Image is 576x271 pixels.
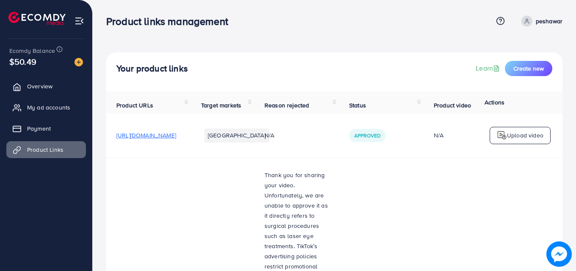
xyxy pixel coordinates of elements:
[507,130,543,140] p: Upload video
[6,120,86,137] a: Payment
[6,78,86,95] a: Overview
[8,12,66,25] img: logo
[497,130,507,140] img: logo
[505,61,552,76] button: Create new
[204,129,269,142] li: [GEOGRAPHIC_DATA]
[116,63,188,74] h4: Your product links
[116,131,176,140] span: [URL][DOMAIN_NAME]
[116,101,153,109] span: Product URLs
[27,124,51,133] span: Payment
[27,82,52,90] span: Overview
[349,101,366,109] span: Status
[513,64,544,73] span: Create new
[74,58,83,66] img: image
[6,99,86,116] a: My ad accounts
[354,132,380,139] span: Approved
[434,131,493,140] div: N/A
[201,101,241,109] span: Target markets
[265,131,274,140] span: N/A
[6,141,86,158] a: Product Links
[74,16,84,26] img: menu
[485,98,504,107] span: Actions
[476,63,502,73] a: Learn
[9,47,55,55] span: Ecomdy Balance
[9,55,36,68] span: $50.49
[434,101,471,109] span: Product video
[536,16,562,26] p: peshawar
[265,101,309,109] span: Reason rejected
[106,15,235,27] h3: Product links management
[27,103,70,112] span: My ad accounts
[546,241,572,267] img: image
[518,16,562,27] a: peshawar
[27,145,63,154] span: Product Links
